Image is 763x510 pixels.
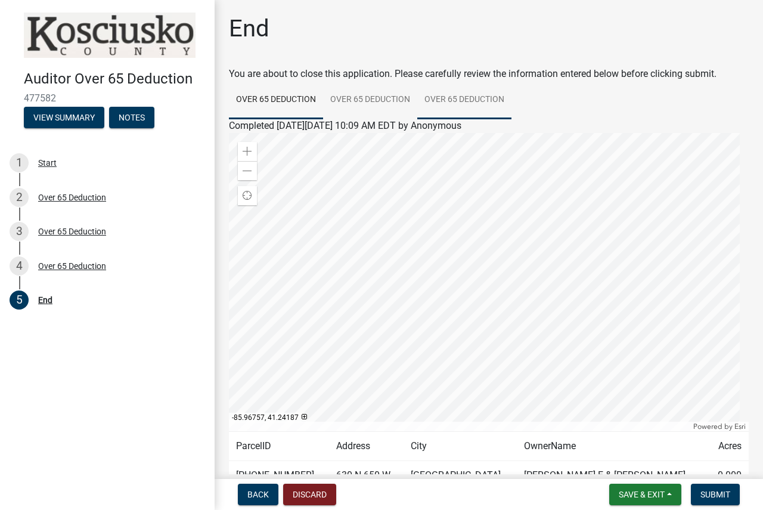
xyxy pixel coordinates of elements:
[10,256,29,276] div: 4
[24,70,205,88] h4: Auditor Over 65 Deduction
[10,290,29,310] div: 5
[323,81,417,119] a: Over 65 Deduction
[24,13,196,58] img: Kosciusko County, Indiana
[229,120,461,131] span: Completed [DATE][DATE] 10:09 AM EDT by Anonymous
[404,432,517,461] td: City
[10,222,29,241] div: 3
[38,227,106,236] div: Over 65 Deduction
[404,461,517,490] td: [GEOGRAPHIC_DATA]
[609,484,681,505] button: Save & Exit
[109,107,154,128] button: Notes
[38,193,106,202] div: Over 65 Deduction
[238,142,257,161] div: Zoom in
[238,484,278,505] button: Back
[417,81,511,119] a: Over 65 Deduction
[238,186,257,205] div: Find my location
[734,422,746,431] a: Esri
[109,113,154,123] wm-modal-confirm: Notes
[38,296,52,304] div: End
[10,188,29,207] div: 2
[238,161,257,180] div: Zoom out
[24,92,191,104] span: 477582
[690,422,749,431] div: Powered by
[229,81,323,119] a: Over 65 Deduction
[38,159,57,167] div: Start
[229,461,329,490] td: [PHONE_NUMBER]
[619,490,665,499] span: Save & Exit
[517,432,708,461] td: OwnerName
[247,490,269,499] span: Back
[38,262,106,270] div: Over 65 Deduction
[10,153,29,172] div: 1
[329,432,404,461] td: Address
[329,461,404,490] td: 630 N 650 W
[229,432,329,461] td: ParcelID
[24,113,104,123] wm-modal-confirm: Summary
[708,432,749,461] td: Acres
[708,461,749,490] td: 0.000
[700,490,730,499] span: Submit
[517,461,708,490] td: [PERSON_NAME] E & [PERSON_NAME]
[229,14,269,43] h1: End
[691,484,740,505] button: Submit
[283,484,336,505] button: Discard
[24,107,104,128] button: View Summary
